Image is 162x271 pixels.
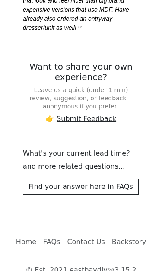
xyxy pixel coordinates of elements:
[108,233,149,251] a: Backstory
[18,61,144,124] div: 👉
[64,233,108,251] a: Contact Us
[23,179,139,195] a: Find your answer here in FAQs
[13,233,40,251] a: Home
[40,233,64,251] a: FAQs
[76,23,82,34] span: ”
[23,149,130,157] a: What's your current lead time?
[23,61,139,82] h5: Want to share your own experience?
[57,115,116,123] a: Submit Feedback
[23,161,139,172] p: and more related questions...
[30,86,133,110] small: Leave us a quick (under 1 min) review, suggestion, or feedback—anonymous if you prefer!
